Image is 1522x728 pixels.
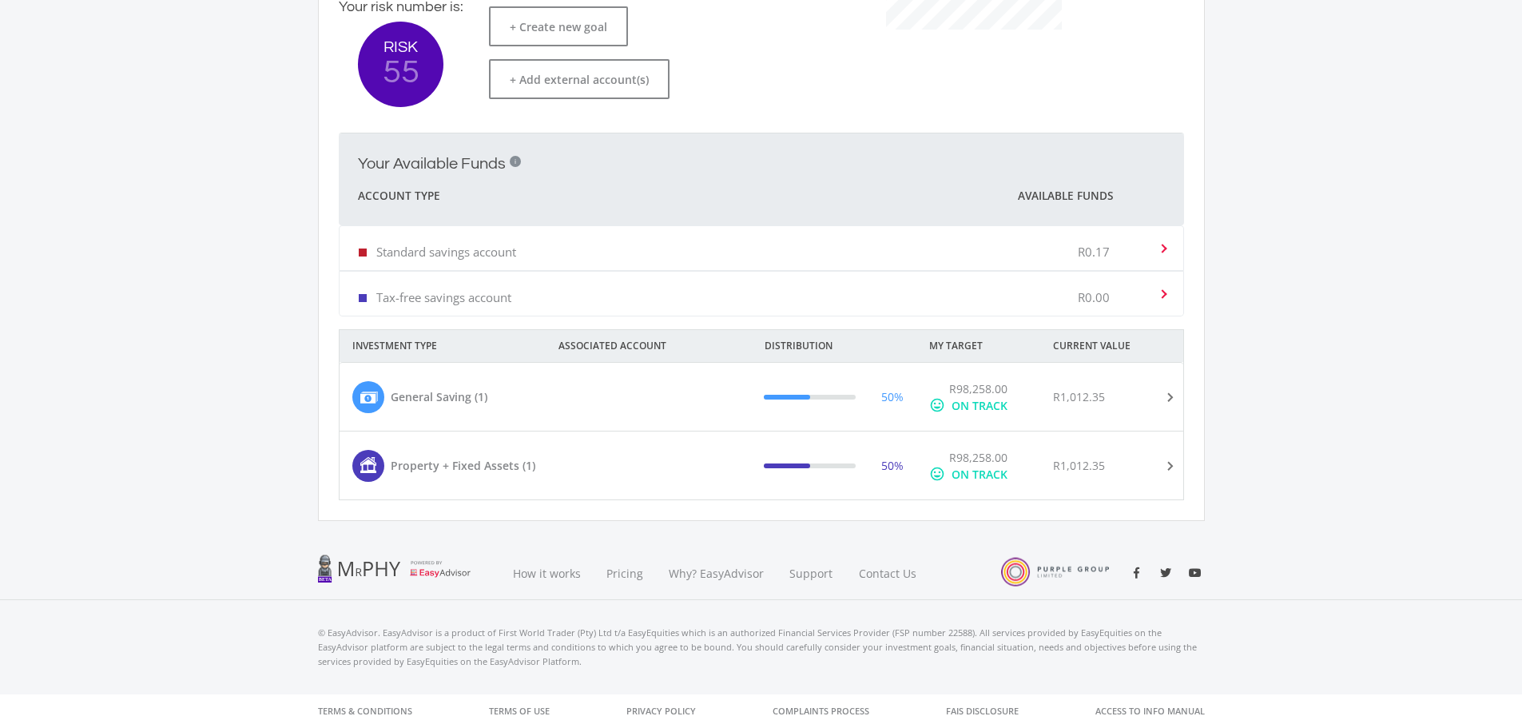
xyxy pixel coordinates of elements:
[340,272,1183,316] mat-expansion-panel-header: Tax-free savings account R0.00
[318,694,412,728] a: Terms & Conditions
[489,59,670,99] button: + Add external account(s)
[949,450,1007,465] span: R98,258.00
[339,225,1184,316] div: Your Available Funds i Account Type Available Funds
[318,626,1205,669] p: © EasyAdvisor. EasyAdvisor is a product of First World Trader (Pty) Ltd t/a EasyEquities which is...
[1040,330,1205,362] div: CURRENT VALUE
[1018,188,1113,204] span: Available Funds
[500,547,594,600] a: How it works
[391,388,487,405] div: General Saving (1)
[376,244,516,260] p: Standard savings account
[510,156,521,167] div: i
[952,397,1007,414] div: ON TRACK
[1053,388,1105,405] div: R1,012.35
[656,547,777,600] a: Why? EasyAdvisor
[489,6,628,46] button: + Create new goal
[339,133,1184,225] mat-expansion-panel-header: Your Available Funds i Account Type Available Funds
[626,694,696,728] a: Privacy Policy
[358,55,443,90] span: 55
[1078,289,1110,305] p: R0.00
[773,694,869,728] a: Complaints Process
[929,397,945,413] i: mood
[340,363,1183,431] mat-expansion-panel-header: General Saving (1) 50% R98,258.00 mood ON TRACK R1,012.35
[358,186,440,205] span: Account Type
[949,381,1007,396] span: R98,258.00
[846,547,931,600] a: Contact Us
[946,694,1019,728] a: FAIS Disclosure
[1053,457,1105,474] div: R1,012.35
[358,154,506,173] h2: Your Available Funds
[952,466,1007,483] div: ON TRACK
[546,330,752,362] div: ASSOCIATED ACCOUNT
[881,457,904,474] div: 50%
[358,22,443,107] button: RISK 55
[594,547,656,600] a: Pricing
[391,457,535,474] div: Property + Fixed Assets (1)
[916,330,1040,362] div: MY TARGET
[752,330,916,362] div: DISTRIBUTION
[1078,244,1110,260] p: R0.17
[881,388,904,405] div: 50%
[1095,694,1205,728] a: Access to Info Manual
[340,226,1183,270] mat-expansion-panel-header: Standard savings account R0.17
[340,330,546,362] div: INVESTMENT TYPE
[777,547,846,600] a: Support
[489,694,550,728] a: Terms of Use
[358,39,443,55] span: RISK
[376,289,511,305] p: Tax-free savings account
[340,432,1183,499] mat-expansion-panel-header: Property + Fixed Assets (1) 50% R98,258.00 mood ON TRACK R1,012.35
[929,466,945,482] i: mood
